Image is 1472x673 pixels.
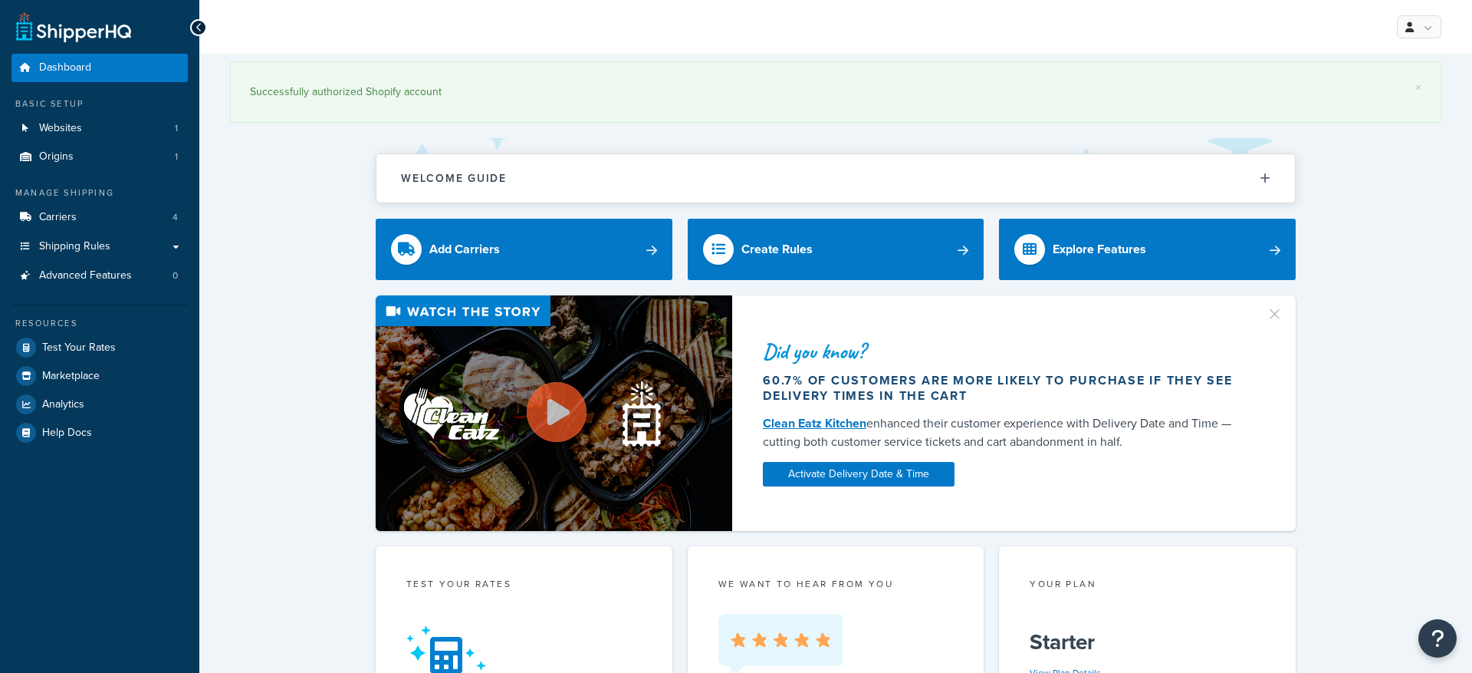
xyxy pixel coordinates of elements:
[429,239,500,260] div: Add Carriers
[11,186,188,200] div: Manage Shipping
[376,295,732,531] img: Video thumbnail
[1053,239,1146,260] div: Explore Features
[39,211,77,224] span: Carriers
[376,154,1295,203] button: Welcome Guide
[39,269,132,282] span: Advanced Features
[42,398,84,411] span: Analytics
[401,173,507,184] h2: Welcome Guide
[763,462,955,487] a: Activate Delivery Date & Time
[1418,619,1457,658] button: Open Resource Center
[11,203,188,232] a: Carriers4
[11,419,188,447] a: Help Docs
[250,81,1421,103] div: Successfully authorized Shopify account
[741,239,813,260] div: Create Rules
[172,269,178,282] span: 0
[11,54,188,82] a: Dashboard
[1415,81,1421,94] a: ×
[42,370,100,383] span: Marketplace
[376,219,672,280] a: Add Carriers
[42,341,116,355] span: Test Your Rates
[11,114,188,143] a: Websites1
[39,61,91,74] span: Dashboard
[11,143,188,171] li: Origins
[763,373,1247,404] div: 60.7% of customers are more likely to purchase if they see delivery times in the cart
[718,577,954,591] p: we want to hear from you
[11,391,188,418] a: Analytics
[11,203,188,232] li: Carriers
[11,233,188,261] a: Shipping Rules
[406,577,642,595] div: Test your rates
[11,362,188,390] a: Marketplace
[175,122,178,135] span: 1
[39,150,74,163] span: Origins
[11,114,188,143] li: Websites
[11,143,188,171] a: Origins1
[763,414,1247,451] div: enhanced their customer experience with Delivery Date and Time — cutting both customer service ti...
[42,427,92,440] span: Help Docs
[763,414,866,432] a: Clean Eatz Kitchen
[39,122,82,135] span: Websites
[11,334,188,361] a: Test Your Rates
[39,240,110,253] span: Shipping Rules
[688,219,984,280] a: Create Rules
[999,219,1296,280] a: Explore Features
[11,262,188,290] li: Advanced Features
[11,262,188,290] a: Advanced Features0
[11,97,188,111] div: Basic Setup
[763,341,1247,362] div: Did you know?
[11,317,188,330] div: Resources
[175,150,178,163] span: 1
[1030,630,1265,655] h5: Starter
[172,211,178,224] span: 4
[1030,577,1265,595] div: Your Plan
